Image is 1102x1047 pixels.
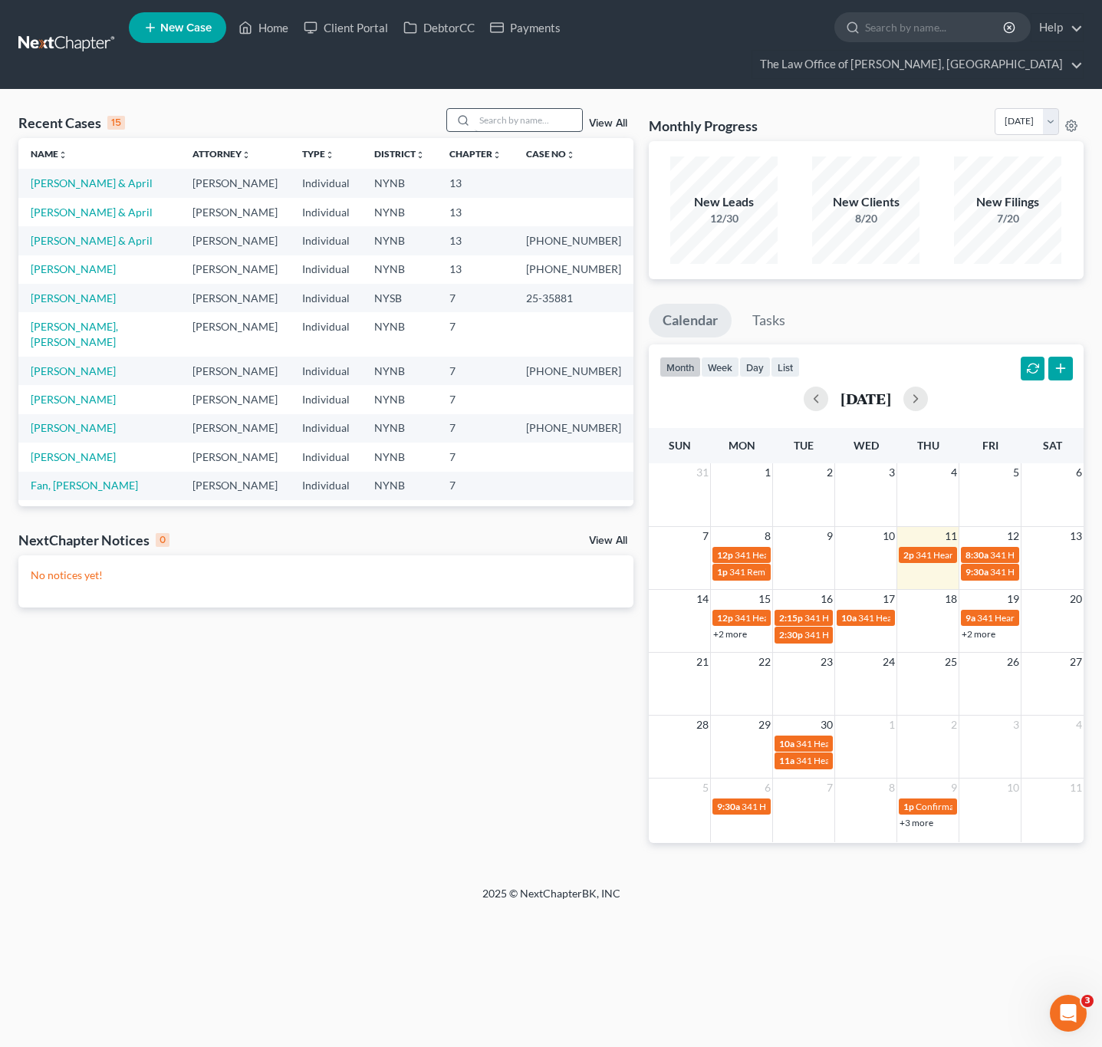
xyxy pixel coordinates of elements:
[757,716,772,734] span: 29
[943,653,959,671] span: 25
[325,150,334,160] i: unfold_more
[290,414,362,443] td: Individual
[416,150,425,160] i: unfold_more
[779,755,794,766] span: 11a
[1031,14,1083,41] a: Help
[482,14,568,41] a: Payments
[514,284,633,312] td: 25-35881
[887,779,896,797] span: 8
[437,312,514,356] td: 7
[31,320,118,348] a: [PERSON_NAME], [PERSON_NAME]
[887,463,896,482] span: 3
[192,148,251,160] a: Attorneyunfold_more
[180,443,290,471] td: [PERSON_NAME]
[362,472,437,500] td: NYNB
[514,414,633,443] td: [PHONE_NUMBER]
[965,566,989,578] span: 9:30a
[290,284,362,312] td: Individual
[695,463,710,482] span: 31
[58,150,67,160] i: unfold_more
[302,148,334,160] a: Typeunfold_more
[180,385,290,413] td: [PERSON_NAME]
[180,255,290,284] td: [PERSON_NAME]
[362,312,437,356] td: NYNB
[31,479,138,492] a: Fan, [PERSON_NAME]
[437,472,514,500] td: 7
[18,531,169,549] div: NextChapter Notices
[31,291,116,305] a: [PERSON_NAME]
[362,284,437,312] td: NYSB
[492,150,502,160] i: unfold_more
[949,463,959,482] span: 4
[779,629,803,640] span: 2:30p
[156,533,169,547] div: 0
[396,14,482,41] a: DebtorCC
[437,198,514,226] td: 13
[903,801,914,812] span: 1p
[290,357,362,385] td: Individual
[812,193,919,211] div: New Clients
[779,612,803,624] span: 2:15p
[949,779,959,797] span: 9
[943,590,959,608] span: 18
[180,226,290,255] td: [PERSON_NAME]
[1068,779,1084,797] span: 11
[290,255,362,284] td: Individual
[566,150,575,160] i: unfold_more
[701,779,710,797] span: 5
[735,612,908,624] span: 341 Hearing for [PERSON_NAME], Essence
[796,755,1015,766] span: 341 Hearing for [PERSON_NAME] & [PERSON_NAME]
[854,439,879,452] span: Wed
[739,304,799,337] a: Tasks
[1081,995,1094,1007] span: 3
[31,393,116,406] a: [PERSON_NAME]
[825,779,834,797] span: 7
[1005,779,1021,797] span: 10
[362,255,437,284] td: NYNB
[475,109,582,131] input: Search by name...
[763,527,772,545] span: 8
[437,255,514,284] td: 13
[954,193,1061,211] div: New Filings
[717,549,733,561] span: 12p
[514,255,633,284] td: [PHONE_NUMBER]
[796,738,933,749] span: 341 Hearing for [PERSON_NAME]
[739,357,771,377] button: day
[180,198,290,226] td: [PERSON_NAME]
[31,364,116,377] a: [PERSON_NAME]
[916,549,1053,561] span: 341 Hearing for [PERSON_NAME]
[437,226,514,255] td: 13
[526,148,575,160] a: Case Nounfold_more
[180,500,290,544] td: [PERSON_NAME]
[18,114,125,132] div: Recent Cases
[943,527,959,545] span: 11
[31,568,621,583] p: No notices yet!
[437,385,514,413] td: 7
[649,117,758,135] h3: Monthly Progress
[362,226,437,255] td: NYNB
[757,653,772,671] span: 22
[1012,716,1021,734] span: 3
[965,612,975,624] span: 9a
[180,357,290,385] td: [PERSON_NAME]
[670,193,778,211] div: New Leads
[881,590,896,608] span: 17
[962,628,995,640] a: +2 more
[752,51,1083,78] a: The Law Office of [PERSON_NAME], [GEOGRAPHIC_DATA]
[362,357,437,385] td: NYNB
[812,211,919,226] div: 8/20
[180,312,290,356] td: [PERSON_NAME]
[290,443,362,471] td: Individual
[362,169,437,197] td: NYNB
[900,817,933,828] a: +3 more
[819,716,834,734] span: 30
[819,590,834,608] span: 16
[31,450,116,463] a: [PERSON_NAME]
[695,716,710,734] span: 28
[1043,439,1062,452] span: Sat
[804,612,1059,624] span: 341 Hearing for [GEOGRAPHIC_DATA], [GEOGRAPHIC_DATA]
[180,472,290,500] td: [PERSON_NAME]
[160,22,212,34] span: New Case
[1074,463,1084,482] span: 6
[362,500,437,544] td: NYNB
